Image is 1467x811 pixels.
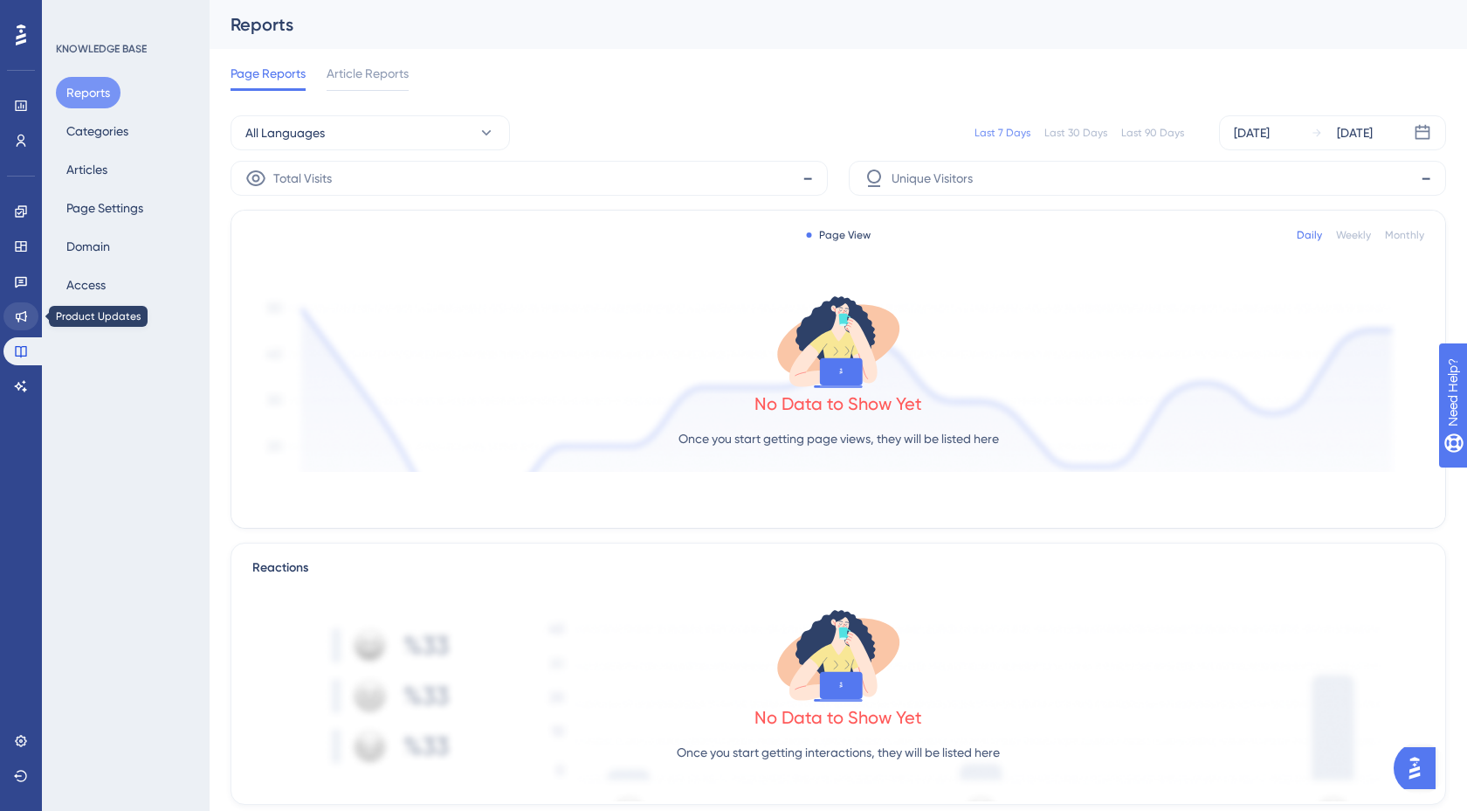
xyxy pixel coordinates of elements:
[56,77,121,108] button: Reports
[1297,228,1322,242] div: Daily
[754,705,922,730] div: No Data to Show Yet
[1121,126,1184,140] div: Last 90 Days
[252,558,1424,579] div: Reactions
[273,168,332,189] span: Total Visits
[56,154,118,185] button: Articles
[1337,122,1373,143] div: [DATE]
[56,269,116,301] button: Access
[677,742,1000,763] p: Once you start getting interactions, they will be listed here
[1385,228,1424,242] div: Monthly
[56,115,139,147] button: Categories
[56,231,121,262] button: Domain
[807,228,871,242] div: Page View
[327,63,409,84] span: Article Reports
[892,168,973,189] span: Unique Visitors
[231,12,1402,37] div: Reports
[1336,228,1371,242] div: Weekly
[1044,126,1107,140] div: Last 30 Days
[56,42,147,56] div: KNOWLEDGE BASE
[231,63,306,84] span: Page Reports
[678,428,999,449] p: Once you start getting page views, they will be listed here
[245,122,325,143] span: All Languages
[1421,164,1431,192] span: -
[975,126,1030,140] div: Last 7 Days
[1234,122,1270,143] div: [DATE]
[754,392,922,416] div: No Data to Show Yet
[1394,742,1446,794] iframe: UserGuiding AI Assistant Launcher
[802,164,813,192] span: -
[231,115,510,150] button: All Languages
[41,4,109,25] span: Need Help?
[56,192,154,224] button: Page Settings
